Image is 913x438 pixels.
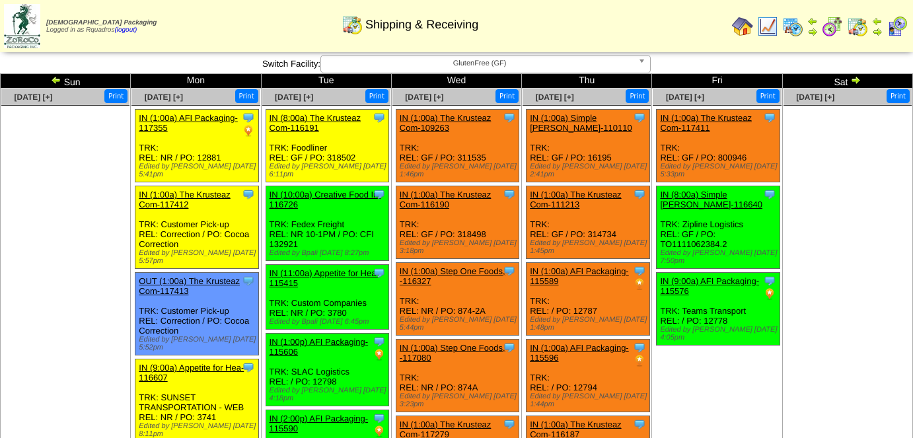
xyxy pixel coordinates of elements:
[872,16,883,26] img: arrowleft.gif
[373,348,386,361] img: PO
[536,92,574,102] a: [DATE] [+]
[373,335,386,348] img: Tooltip
[652,74,782,89] td: Fri
[365,89,388,103] button: Print
[266,265,389,330] div: TRK: Custom Companies REL: NR / PO: 3780
[400,239,519,255] div: Edited by [PERSON_NAME] [DATE] 3:18pm
[270,190,381,209] a: IN (10:00a) Creative Food In-116726
[275,92,313,102] a: [DATE] [+]
[626,89,649,103] button: Print
[139,422,258,438] div: Edited by [PERSON_NAME] [DATE] 8:11pm
[46,19,157,34] span: Logged in as Rquadros
[15,92,53,102] a: [DATE] [+]
[400,190,492,209] a: IN (1:00a) The Krusteaz Com-116190
[530,163,649,178] div: Edited by [PERSON_NAME] [DATE] 2:41pm
[405,92,443,102] a: [DATE] [+]
[633,111,646,124] img: Tooltip
[763,274,776,287] img: Tooltip
[503,341,516,354] img: Tooltip
[756,89,780,103] button: Print
[270,386,389,402] div: Edited by [PERSON_NAME] [DATE] 4:18pm
[872,26,883,37] img: arrowright.gif
[763,287,776,301] img: PO
[633,341,646,354] img: Tooltip
[139,113,238,133] a: IN (1:00a) AFI Packaging-117355
[373,412,386,425] img: Tooltip
[242,124,255,137] img: PO
[242,274,255,287] img: Tooltip
[530,392,649,408] div: Edited by [PERSON_NAME] [DATE] 1:44pm
[782,74,912,89] td: Sat
[796,92,834,102] a: [DATE] [+]
[266,110,389,182] div: TRK: Foodliner REL: GF / PO: 318502
[782,16,803,37] img: calendarprod.gif
[135,186,259,269] div: TRK: Customer Pick-up REL: Correction / PO: Cocoa Correction
[270,249,389,257] div: Edited by Bpali [DATE] 8:27pm
[660,190,762,209] a: IN (8:00a) Simple [PERSON_NAME]-116640
[660,249,780,265] div: Edited by [PERSON_NAME] [DATE] 7:50pm
[807,26,818,37] img: arrowright.gif
[135,273,259,355] div: TRK: Customer Pick-up REL: Correction / PO: Cocoa Correction
[51,75,61,85] img: arrowleft.gif
[657,110,780,182] div: TRK: REL: GF / PO: 800946
[326,55,633,71] span: GlutenFree (GF)
[633,354,646,367] img: PO
[633,264,646,277] img: Tooltip
[114,26,137,34] a: (logout)
[530,239,649,255] div: Edited by [PERSON_NAME] [DATE] 1:45pm
[396,110,519,182] div: TRK: REL: GF / PO: 311535
[139,163,258,178] div: Edited by [PERSON_NAME] [DATE] 5:41pm
[373,266,386,279] img: Tooltip
[822,16,843,37] img: calendarblend.gif
[104,89,128,103] button: Print
[657,186,780,269] div: TRK: Zipline Logistics REL: GF / PO: TO1111062384.2
[530,266,629,286] a: IN (1:00a) AFI Packaging-115589
[530,343,629,363] a: IN (1:00a) AFI Packaging-115596
[503,418,516,431] img: Tooltip
[242,361,255,374] img: Tooltip
[270,318,389,326] div: Edited by Bpali [DATE] 6:45pm
[270,268,379,288] a: IN (11:00a) Appetite for Hea-115415
[763,188,776,201] img: Tooltip
[732,16,753,37] img: home.gif
[139,363,244,383] a: IN (9:00a) Appetite for Hea-116607
[139,336,258,351] div: Edited by [PERSON_NAME] [DATE] 5:52pm
[396,340,519,412] div: TRK: REL: NR / PO: 874A
[503,188,516,201] img: Tooltip
[527,186,650,259] div: TRK: REL: GF / PO: 314734
[270,163,389,178] div: Edited by [PERSON_NAME] [DATE] 6:11pm
[527,340,650,412] div: TRK: REL: / PO: 12794
[527,263,650,336] div: TRK: REL: / PO: 12787
[400,343,505,363] a: IN (1:00a) Step One Foods, -117080
[757,16,778,37] img: line_graph.gif
[847,16,868,37] img: calendarinout.gif
[46,19,157,26] span: [DEMOGRAPHIC_DATA] Packaging
[887,89,910,103] button: Print
[400,266,505,286] a: IN (1:00a) Step One Foods, -116327
[242,188,255,201] img: Tooltip
[145,92,183,102] a: [DATE] [+]
[270,414,369,433] a: IN (2:00p) AFI Packaging-115590
[242,111,255,124] img: Tooltip
[373,111,386,124] img: Tooltip
[633,277,646,291] img: PO
[1,74,131,89] td: Sun
[365,18,478,32] span: Shipping & Receiving
[373,188,386,201] img: Tooltip
[400,163,519,178] div: Edited by [PERSON_NAME] [DATE] 1:46pm
[139,190,231,209] a: IN (1:00a) The Krusteaz Com-117412
[503,111,516,124] img: Tooltip
[633,188,646,201] img: Tooltip
[657,273,780,346] div: TRK: Teams Transport REL: / PO: 12778
[342,14,363,35] img: calendarinout.gif
[400,113,492,133] a: IN (1:00a) The Krusteaz Com-109263
[660,163,780,178] div: Edited by [PERSON_NAME] [DATE] 5:33pm
[666,92,704,102] a: [DATE] [+]
[400,316,519,332] div: Edited by [PERSON_NAME] [DATE] 5:44pm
